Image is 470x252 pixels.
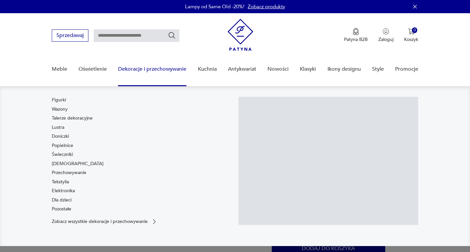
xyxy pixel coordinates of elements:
[353,28,359,35] img: Ikona medalu
[52,29,88,42] button: Sprzedawaj
[78,56,107,82] a: Oświetlenie
[52,151,73,158] a: Świeczniki
[228,56,256,82] a: Antykwariat
[395,56,418,82] a: Promocje
[52,34,88,38] a: Sprzedawaj
[412,27,418,33] div: 0
[248,3,285,10] a: Zobacz produkty
[52,179,69,185] a: Tekstylia
[52,219,148,224] p: Zobacz wszystkie dekoracje i przechowywanie
[52,133,69,140] a: Doniczki
[328,56,361,82] a: Ikony designu
[168,31,176,39] button: Szukaj
[344,36,368,43] p: Patyna B2B
[52,56,67,82] a: Meble
[344,28,368,43] button: Patyna B2B
[267,56,289,82] a: Nowości
[185,3,244,10] p: Lampy od Same Old -20%!
[408,28,415,35] img: Ikona koszyka
[404,36,418,43] p: Koszyk
[52,206,71,212] a: Pozostałe
[344,28,368,43] a: Ikona medaluPatyna B2B
[52,161,104,167] a: [DEMOGRAPHIC_DATA]
[52,142,73,149] a: Popielnice
[52,169,86,176] a: Przechowywanie
[52,124,64,131] a: Lustra
[228,19,253,51] img: Patyna - sklep z meblami i dekoracjami vintage
[198,56,217,82] a: Kuchnia
[52,188,75,194] a: Elektronika
[52,218,158,225] a: Zobacz wszystkie dekoracje i przechowywanie
[52,106,68,113] a: Wazony
[300,56,316,82] a: Klasyki
[52,197,72,203] a: Dla dzieci
[378,36,393,43] p: Zaloguj
[372,56,384,82] a: Style
[383,28,389,35] img: Ikonka użytkownika
[52,115,93,122] a: Talerze dekoracyjne
[52,97,66,103] a: Figurki
[404,28,418,43] button: 0Koszyk
[118,56,186,82] a: Dekoracje i przechowywanie
[378,28,393,43] button: Zaloguj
